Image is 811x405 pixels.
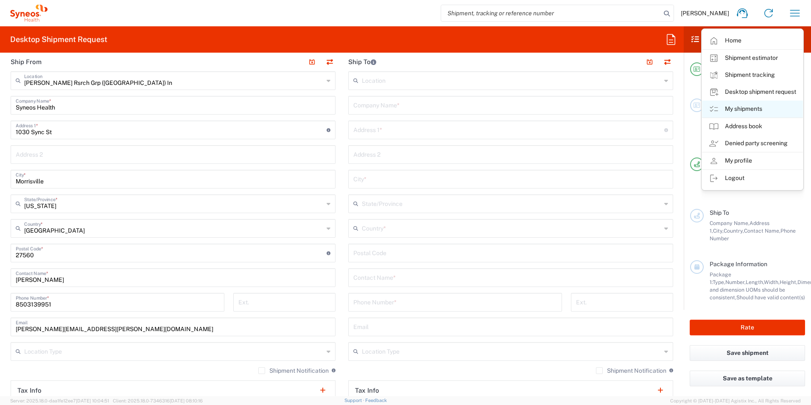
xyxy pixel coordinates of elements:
a: Support [344,398,366,403]
a: Home [702,32,803,49]
button: Save as template [690,371,805,386]
a: Feedback [365,398,387,403]
a: Address book [702,118,803,135]
h2: Tax Info [355,386,379,395]
button: Save shipment [690,345,805,361]
a: My profile [702,152,803,169]
a: Desktop shipment request [702,84,803,101]
span: Number, [725,279,746,285]
a: Denied party screening [702,135,803,152]
span: [PERSON_NAME] [681,9,729,17]
span: City, [713,228,724,234]
a: Shipment tracking [702,67,803,84]
span: Client: 2025.18.0-7346316 [113,398,203,403]
span: Contact Name, [744,228,780,234]
button: Rate [690,320,805,335]
span: [DATE] 08:10:16 [170,398,203,403]
h2: Desktop Shipment Request [10,34,107,45]
h2: Shipment Checklist [691,34,775,45]
span: Ship To [710,209,729,216]
span: Length, [746,279,764,285]
input: Shipment, tracking or reference number [441,5,661,21]
span: Should have valid content(s) [736,294,805,301]
label: Shipment Notification [596,367,666,374]
a: Shipment estimator [702,50,803,67]
h2: Ship To [348,58,376,66]
span: Server: 2025.18.0-daa1fe12ee7 [10,398,109,403]
span: Width, [764,279,780,285]
span: Copyright © [DATE]-[DATE] Agistix Inc., All Rights Reserved [670,397,801,405]
span: [DATE] 10:04:51 [76,398,109,403]
label: Shipment Notification [258,367,329,374]
a: Logout [702,170,803,187]
span: Package 1: [710,271,731,285]
h2: Tax Info [17,386,42,395]
span: Type, [713,279,725,285]
span: Company Name, [710,220,749,226]
a: My shipments [702,101,803,118]
h2: Ship From [11,58,42,66]
span: Package Information [710,261,767,267]
span: Height, [780,279,797,285]
span: Country, [724,228,744,234]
